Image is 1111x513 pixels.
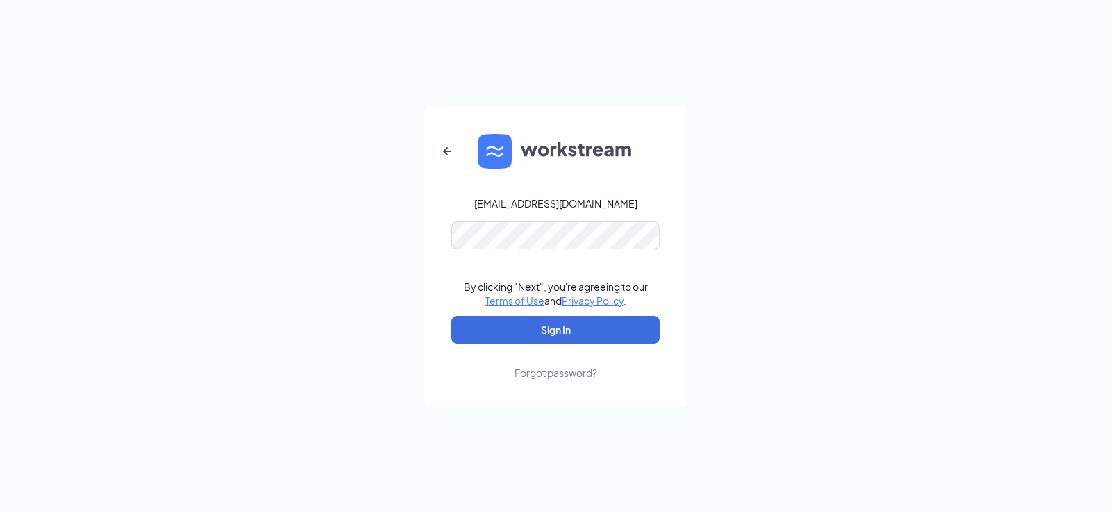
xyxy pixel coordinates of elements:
[485,294,544,307] a: Terms of Use
[464,280,648,308] div: By clicking "Next", you're agreeing to our and .
[515,366,597,380] div: Forgot password?
[515,344,597,380] a: Forgot password?
[439,143,456,160] svg: ArrowLeftNew
[451,316,660,344] button: Sign In
[562,294,624,307] a: Privacy Policy
[478,134,633,169] img: WS logo and Workstream text
[474,196,637,210] div: [EMAIL_ADDRESS][DOMAIN_NAME]
[431,135,464,168] button: ArrowLeftNew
